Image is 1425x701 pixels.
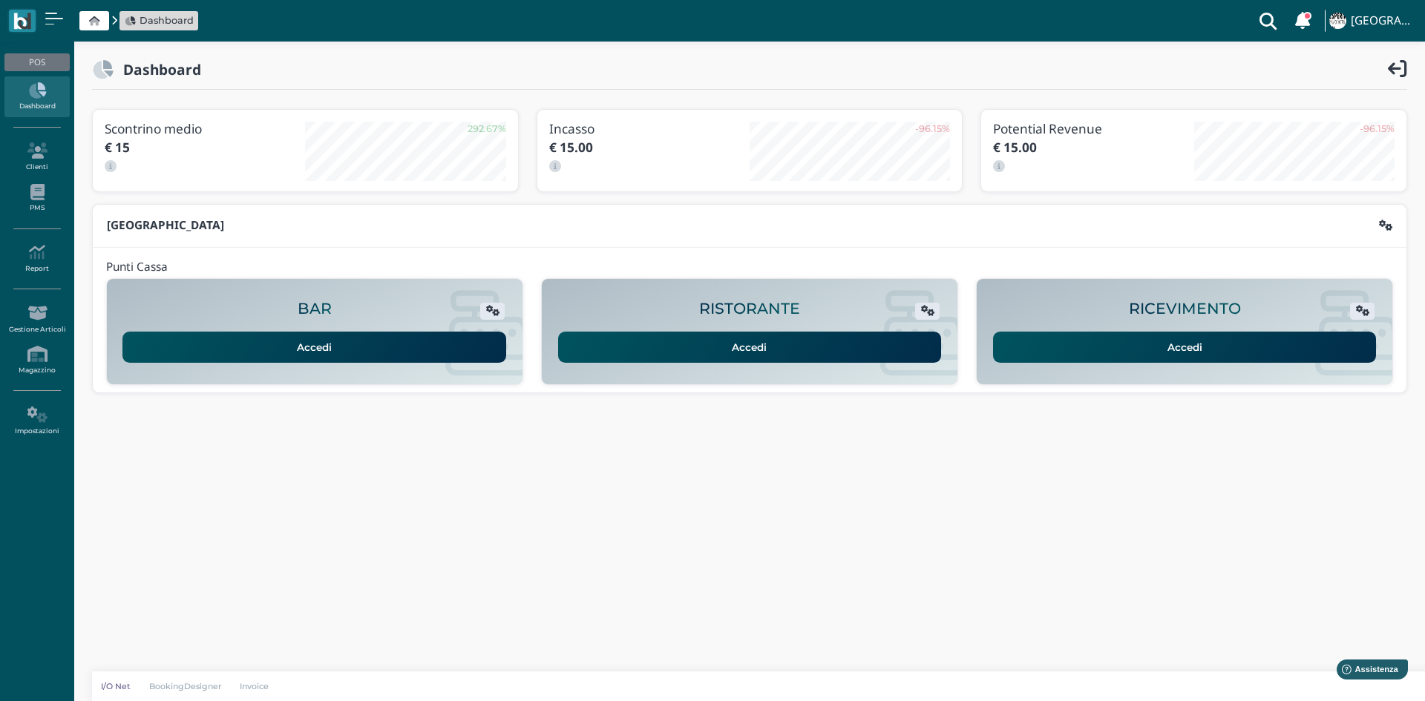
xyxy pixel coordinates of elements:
[140,13,194,27] span: Dashboard
[1327,3,1416,39] a: ... [GEOGRAPHIC_DATA]
[4,136,69,177] a: Clienti
[4,238,69,279] a: Report
[993,122,1193,136] h3: Potential Revenue
[13,13,30,30] img: logo
[106,261,168,274] h4: Punti Cassa
[993,332,1377,363] a: Accedi
[549,139,593,156] b: € 15.00
[1329,13,1346,29] img: ...
[558,332,942,363] a: Accedi
[4,53,69,71] div: POS
[1320,655,1412,688] iframe: Help widget launcher
[105,122,305,136] h3: Scontrino medio
[107,217,224,233] b: [GEOGRAPHIC_DATA]
[105,139,130,156] b: € 15
[4,340,69,381] a: Magazzino
[549,122,750,136] h3: Incasso
[993,139,1037,156] b: € 15.00
[4,76,69,117] a: Dashboard
[298,300,332,317] h2: BAR
[1129,300,1241,317] h2: RICEVIMENTO
[114,62,201,77] h2: Dashboard
[1351,15,1416,27] h4: [GEOGRAPHIC_DATA]
[125,13,194,27] a: Dashboard
[44,12,98,23] span: Assistenza
[122,332,506,363] a: Accedi
[4,401,69,441] a: Impostazioni
[4,299,69,340] a: Gestione Articoli
[4,178,69,219] a: PMS
[699,300,800,317] h2: RISTORANTE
